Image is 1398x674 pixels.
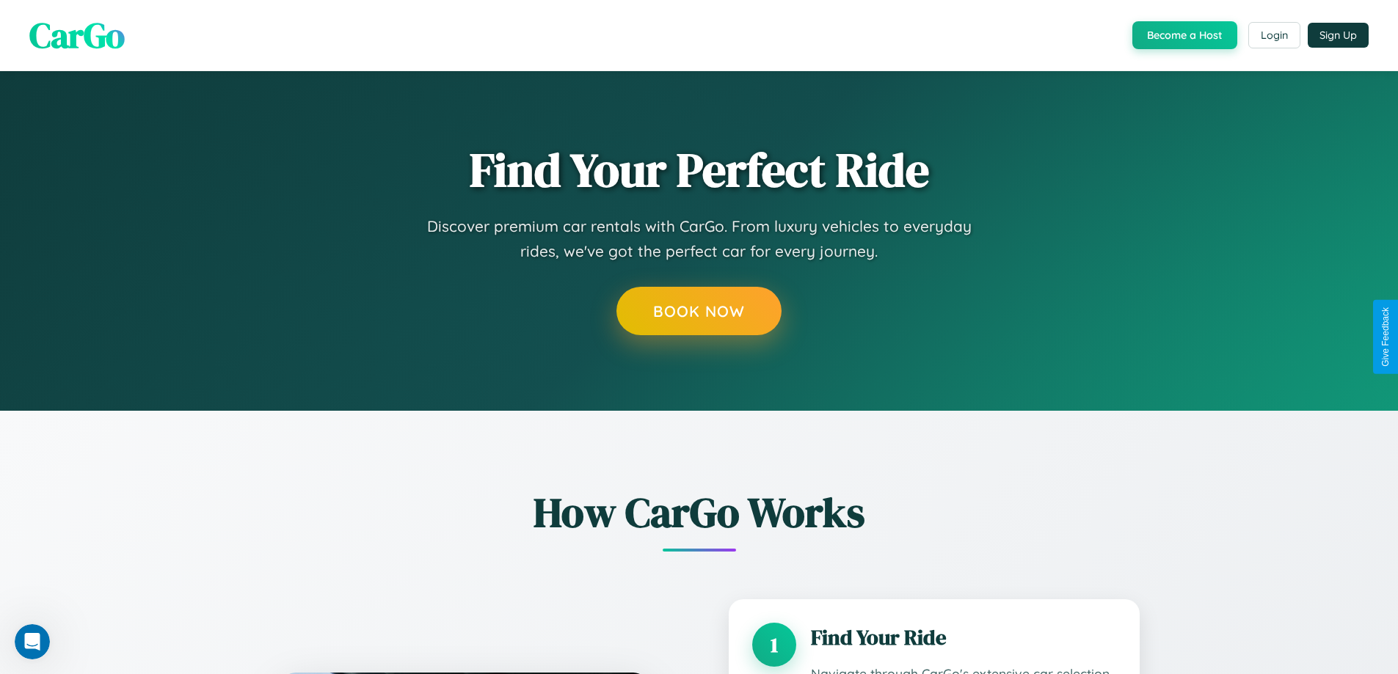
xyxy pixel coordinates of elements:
[1380,307,1391,367] div: Give Feedback
[616,287,782,335] button: Book Now
[406,214,993,263] p: Discover premium car rentals with CarGo. From luxury vehicles to everyday rides, we've got the pe...
[1248,22,1300,48] button: Login
[752,623,796,667] div: 1
[811,623,1116,652] h3: Find Your Ride
[470,144,929,196] h1: Find Your Perfect Ride
[1132,21,1237,49] button: Become a Host
[1308,23,1369,48] button: Sign Up
[15,624,50,659] iframe: Intercom live chat
[29,11,125,59] span: CarGo
[259,484,1140,541] h2: How CarGo Works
